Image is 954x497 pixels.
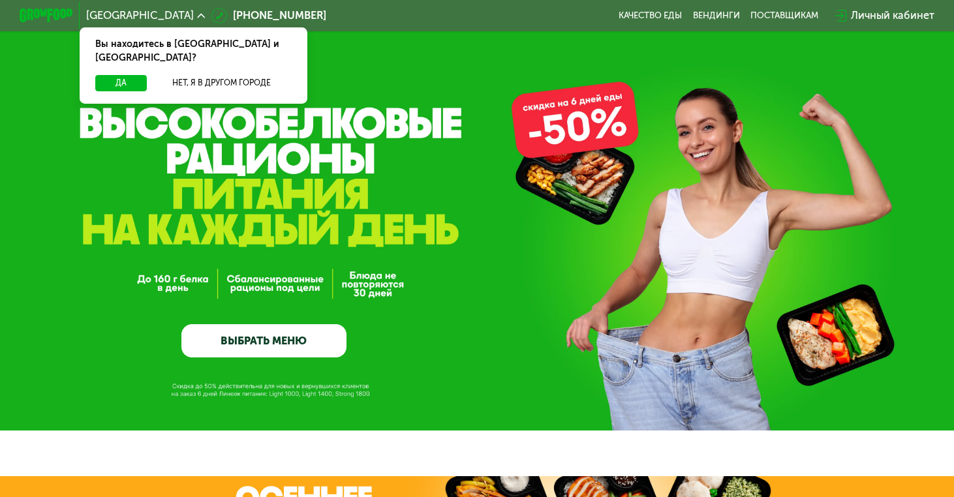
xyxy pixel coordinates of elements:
a: Вендинги [693,10,740,21]
a: [PHONE_NUMBER] [211,8,326,23]
button: Нет, я в другом городе [152,75,292,91]
div: Вы находитесь в [GEOGRAPHIC_DATA] и [GEOGRAPHIC_DATA]? [80,27,307,75]
button: Да [95,75,146,91]
span: [GEOGRAPHIC_DATA] [86,10,194,21]
div: поставщикам [750,10,818,21]
a: ВЫБРАТЬ МЕНЮ [181,324,346,357]
div: Личный кабинет [851,8,934,23]
a: Качество еды [619,10,682,21]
